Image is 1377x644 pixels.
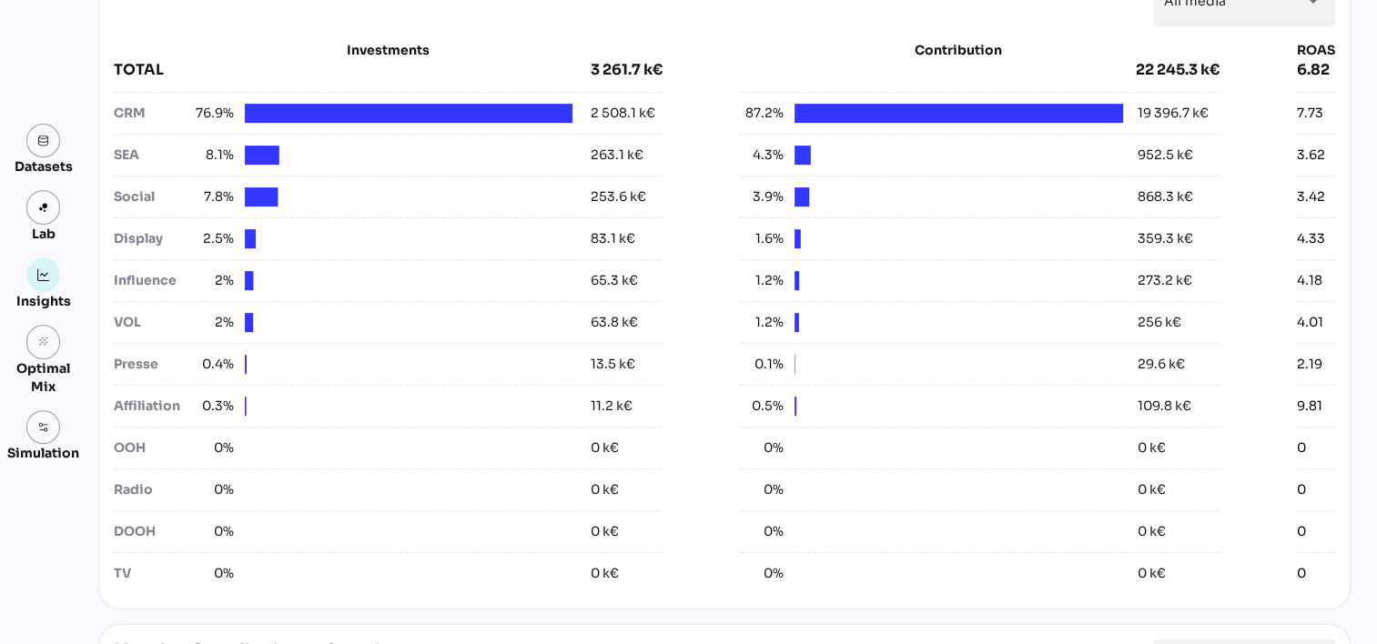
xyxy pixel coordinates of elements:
[1297,104,1323,123] div: 7.73
[591,313,638,332] div: 63.8 k€
[591,59,663,81] div: 3 261.7 k€
[1297,438,1306,458] div: 0
[740,564,784,583] span: 0%
[1297,522,1306,541] div: 0
[1138,397,1191,416] div: 109.8 k€
[114,480,190,499] div: Radio
[114,564,190,583] div: TV
[114,146,190,165] div: SEA
[190,397,234,416] span: 0.3%
[740,271,784,290] span: 1.2%
[1297,41,1335,59] div: ROAS
[1138,522,1166,541] div: 0 k€
[785,41,1129,59] div: Contribution
[740,187,784,206] span: 3.9%
[190,146,234,165] span: 8.1%
[1138,271,1192,290] div: 273.2 k€
[190,355,234,374] span: 0.4%
[37,135,50,147] img: data.svg
[114,41,663,59] div: Investments
[1138,438,1166,458] div: 0 k€
[740,146,784,165] span: 4.3%
[1138,229,1193,248] div: 359.3 k€
[591,564,619,583] div: 0 k€
[24,225,64,243] div: Lab
[190,522,234,541] span: 0%
[190,313,234,332] span: 2%
[114,522,190,541] div: DOOH
[740,104,784,123] span: 87.2%
[591,438,619,458] div: 0 k€
[740,438,784,458] span: 0%
[114,313,190,332] div: VOL
[1138,104,1209,123] div: 19 396.7 k€
[740,480,784,499] span: 0%
[16,292,71,310] div: Insights
[114,271,190,290] div: Influence
[740,313,784,332] span: 1.2%
[1138,564,1166,583] div: 0 k€
[114,355,190,374] div: Presse
[15,157,73,176] div: Datasets
[37,336,50,348] i: grain
[1297,397,1322,416] div: 9.81
[114,438,190,458] div: OOH
[114,104,190,123] div: CRM
[591,271,638,290] div: 65.3 k€
[190,187,234,206] span: 7.8%
[740,522,784,541] span: 0%
[37,201,50,214] img: lab.svg
[1138,355,1185,374] div: 29.6 k€
[7,444,79,462] div: Simulation
[1297,229,1325,248] div: 4.33
[190,438,234,458] span: 0%
[1297,271,1322,290] div: 4.18
[114,187,190,206] div: Social
[190,229,234,248] span: 2.5%
[740,355,784,374] span: 0.1%
[7,359,79,396] div: Optimal Mix
[1297,564,1306,583] div: 0
[591,397,633,416] div: 11.2 k€
[591,146,643,165] div: 263.1 k€
[190,564,234,583] span: 0%
[37,268,50,281] img: graph.svg
[591,480,619,499] div: 0 k€
[1136,59,1220,81] div: 22 245.3 k€
[591,104,655,123] div: 2 508.1 k€
[190,104,234,123] span: 76.9%
[740,229,784,248] span: 1.6%
[1297,187,1325,206] div: 3.42
[1138,187,1193,206] div: 868.3 k€
[190,271,234,290] span: 2%
[740,397,784,416] span: 0.5%
[1138,146,1193,165] div: 952.5 k€
[1297,355,1322,374] div: 2.19
[1138,480,1166,499] div: 0 k€
[190,480,234,499] span: 0%
[591,229,635,248] div: 83.1 k€
[1297,59,1335,81] div: 6.82
[591,522,619,541] div: 0 k€
[1297,313,1323,332] div: 4.01
[37,421,50,434] img: settings.svg
[114,397,190,416] div: Affiliation
[114,229,190,248] div: Display
[1297,146,1325,165] div: 3.62
[1297,480,1306,499] div: 0
[591,187,646,206] div: 253.6 k€
[114,59,591,81] div: TOTAL
[591,355,635,374] div: 13.5 k€
[1138,313,1181,332] div: 256 k€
